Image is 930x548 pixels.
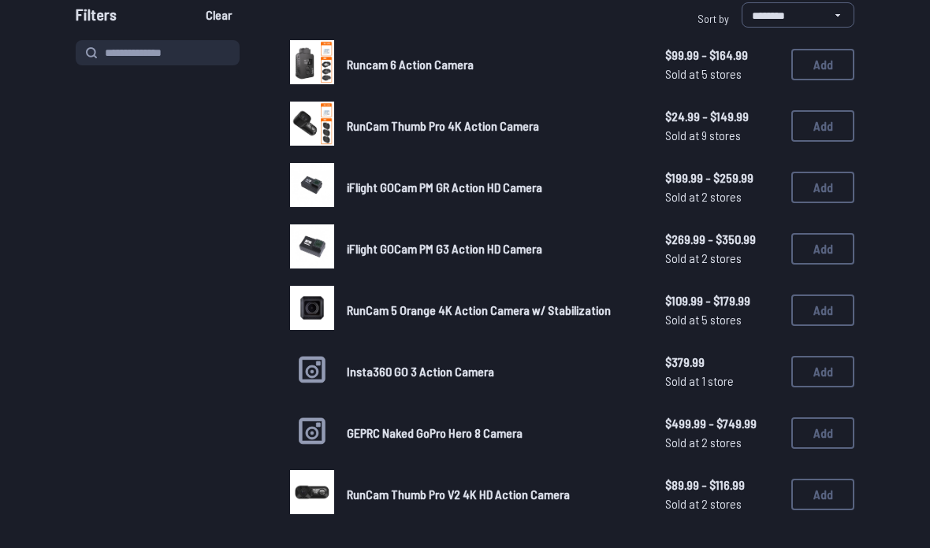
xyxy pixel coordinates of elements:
[347,301,640,320] a: RunCam 5 Orange 4K Action Camera w/ Stabilization
[697,12,729,25] span: Sort by
[665,168,779,187] span: $199.99 - $259.99
[665,476,779,494] span: $89.99 - $116.99
[290,286,334,330] img: image
[290,163,334,207] img: image
[347,178,640,197] a: iFlight GOCam PM GR Action HD Camera
[791,110,854,142] button: Add
[665,372,779,391] span: Sold at 1 store
[290,163,334,212] a: image
[347,55,640,74] a: Runcam 6 Action Camera
[665,291,779,310] span: $109.99 - $179.99
[791,417,854,449] button: Add
[791,172,854,203] button: Add
[665,46,779,65] span: $99.99 - $164.99
[347,117,640,135] a: RunCam Thumb Pro 4K Action Camera
[347,239,640,258] a: iFlight GOCam PM G3 Action HD Camera
[347,364,494,379] span: Insta360 GO 3 Action Camera
[665,249,779,268] span: Sold at 2 stores
[791,233,854,265] button: Add
[791,479,854,510] button: Add
[347,302,611,317] span: RunCam 5 Orange 4K Action Camera w/ Stabilization
[347,57,474,72] span: Runcam 6 Action Camera
[347,362,640,381] a: Insta360 GO 3 Action Camera
[290,470,334,514] img: image
[791,356,854,387] button: Add
[347,424,640,442] a: GEPRC Naked GoPro Hero 8 Camera
[665,353,779,372] span: $379.99
[665,126,779,145] span: Sold at 9 stores
[347,487,570,502] span: RunCam Thumb Pro V2 4K HD Action Camera
[290,40,334,89] a: image
[665,414,779,433] span: $499.99 - $749.99
[665,433,779,452] span: Sold at 2 stores
[290,102,334,150] a: image
[665,65,779,83] span: Sold at 5 stores
[290,470,334,519] a: image
[290,224,334,273] a: image
[192,2,245,28] button: Clear
[791,294,854,326] button: Add
[665,107,779,126] span: $24.99 - $149.99
[742,2,854,28] select: Sort by
[665,230,779,249] span: $269.99 - $350.99
[290,102,334,146] img: image
[665,310,779,329] span: Sold at 5 stores
[347,425,523,440] span: GEPRC Naked GoPro Hero 8 Camera
[791,49,854,80] button: Add
[290,40,334,84] img: image
[347,241,542,256] span: iFlight GOCam PM G3 Action HD Camera
[665,187,779,206] span: Sold at 2 stores
[290,286,334,335] a: image
[347,118,539,133] span: RunCam Thumb Pro 4K Action Camera
[347,180,542,194] span: iFlight GOCam PM GR Action HD Camera
[290,224,334,268] img: image
[347,485,640,504] a: RunCam Thumb Pro V2 4K HD Action Camera
[76,2,117,34] span: Filters
[665,494,779,513] span: Sold at 2 stores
